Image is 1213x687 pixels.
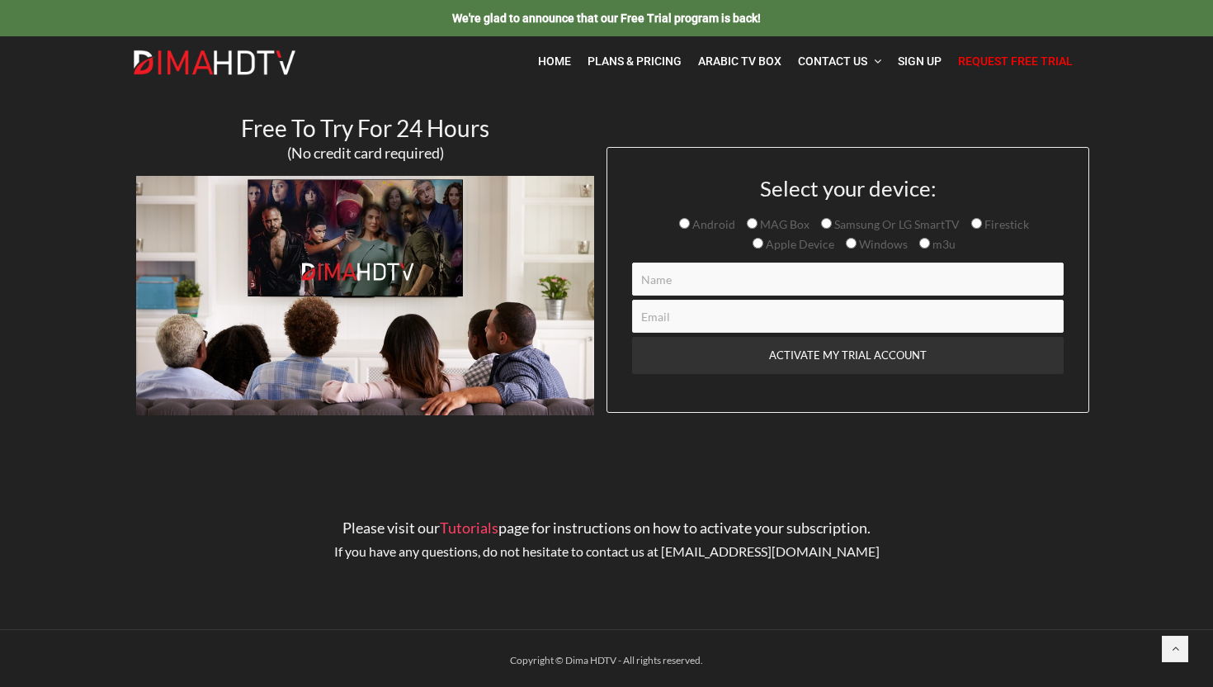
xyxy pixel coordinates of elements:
[971,218,982,229] input: Firestick
[950,45,1081,78] a: Request Free Trial
[679,218,690,229] input: Android
[241,114,489,142] span: Free To Try For 24 Hours
[958,54,1073,68] span: Request Free Trial
[132,50,297,76] img: Dima HDTV
[632,300,1064,333] input: Email
[760,175,937,201] span: Select your device:
[452,11,761,25] a: We're glad to announce that our Free Trial program is back!
[588,54,682,68] span: Plans & Pricing
[698,54,781,68] span: Arabic TV Box
[747,218,758,229] input: MAG Box
[1162,636,1188,662] a: Back to top
[798,54,867,68] span: Contact Us
[530,45,579,78] a: Home
[790,45,890,78] a: Contact Us
[821,218,832,229] input: Samsung Or LG SmartTV
[620,177,1076,412] form: Contact form
[690,217,735,231] span: Android
[342,519,871,537] span: Please visit our page for instructions on how to activate your subscription.
[690,45,790,78] a: Arabic TV Box
[919,238,930,249] input: m3u
[440,519,498,537] a: Tutorials
[930,237,956,251] span: m3u
[334,543,880,559] span: If you have any questions, do not hesitate to contact us at [EMAIL_ADDRESS][DOMAIN_NAME]
[579,45,690,78] a: Plans & Pricing
[753,238,763,249] input: Apple Device
[832,217,960,231] span: Samsung Or LG SmartTV
[632,337,1064,374] input: ACTIVATE MY TRIAL ACCOUNT
[857,237,908,251] span: Windows
[632,263,1064,296] input: Name
[898,54,942,68] span: Sign Up
[452,12,761,25] span: We're glad to announce that our Free Trial program is back!
[763,237,834,251] span: Apple Device
[758,217,809,231] span: MAG Box
[982,217,1029,231] span: Firestick
[124,651,1089,670] div: Copyright © Dima HDTV - All rights reserved.
[538,54,571,68] span: Home
[890,45,950,78] a: Sign Up
[846,238,857,249] input: Windows
[287,144,444,162] span: (No credit card required)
